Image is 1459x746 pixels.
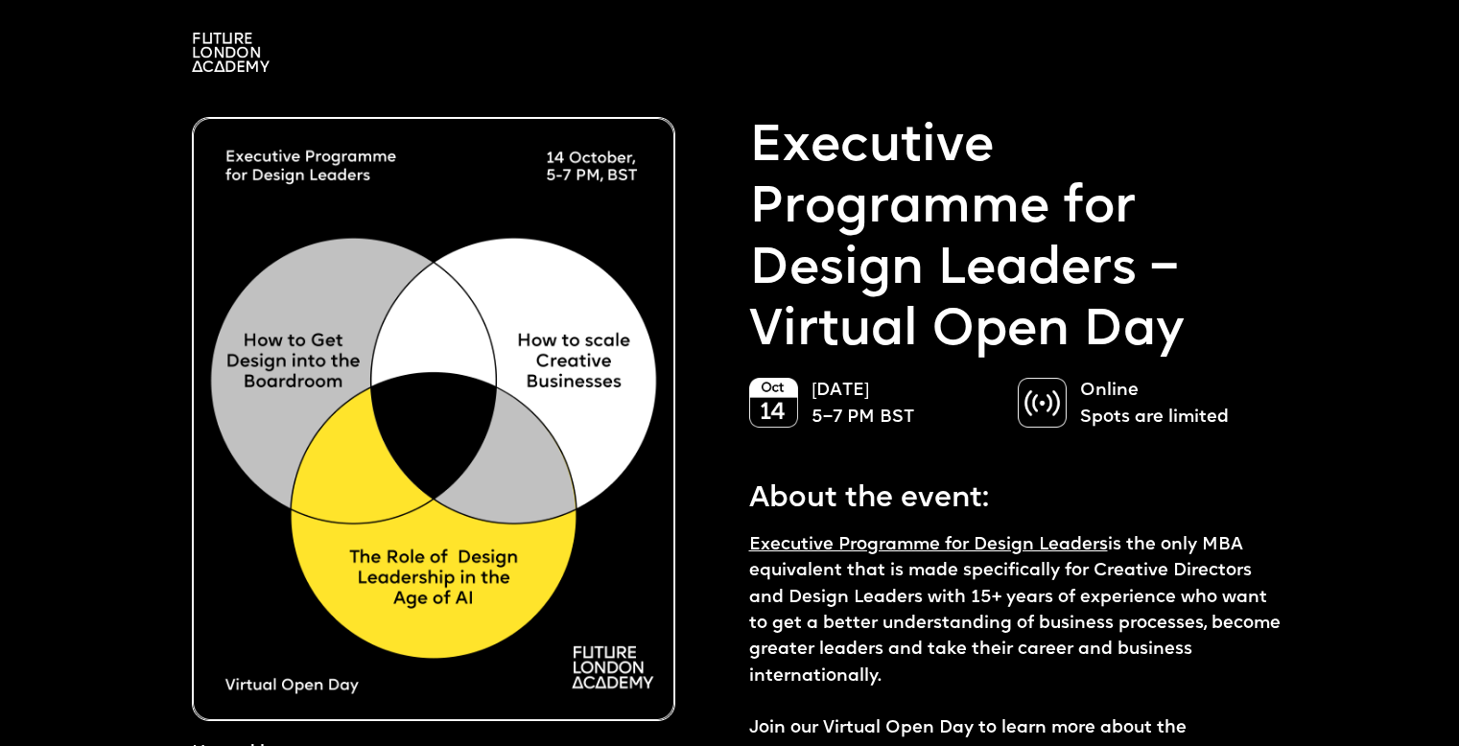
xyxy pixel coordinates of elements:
[749,467,1287,522] p: About the event:
[749,117,1287,362] p: Executive Programme for Design Leaders – Virtual Open Day
[192,33,270,72] img: A logo saying in 3 lines: Future London Academy
[1080,378,1267,431] p: Online Spots are limited
[812,378,999,431] p: [DATE] 5–7 PM BST
[749,536,1108,554] a: Executive Programme for Design Leaders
